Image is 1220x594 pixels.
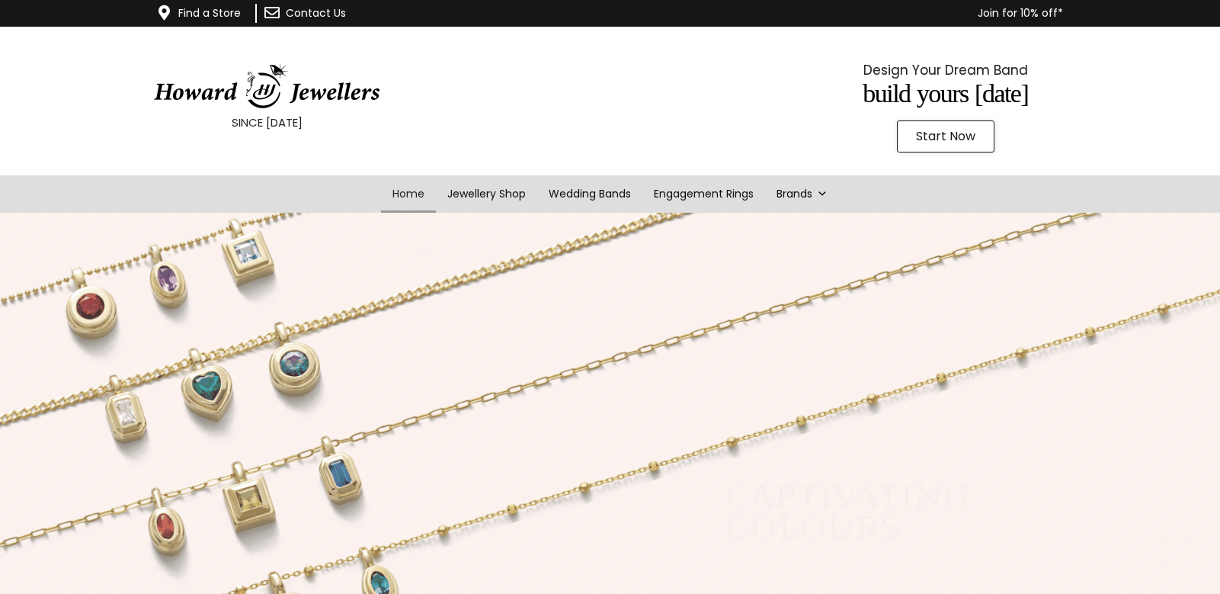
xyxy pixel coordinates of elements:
p: Design Your Dream Band [717,59,1174,82]
p: SINCE [DATE] [38,113,495,133]
a: Home [381,175,436,213]
a: Brands [765,175,839,213]
a: Contact Us [286,5,346,21]
a: Jewellery Shop [436,175,537,213]
a: Engagement Rings [642,175,765,213]
a: Wedding Bands [537,175,642,213]
a: Start Now [897,120,994,153]
p: Join for 10% off* [435,4,1063,23]
img: HowardJewellersLogo-04 [152,63,381,109]
span: Build Yours [DATE] [863,79,1028,108]
rs-layer: captivating colours [725,482,969,544]
span: Start Now [916,130,975,143]
a: Find a Store [178,5,241,21]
